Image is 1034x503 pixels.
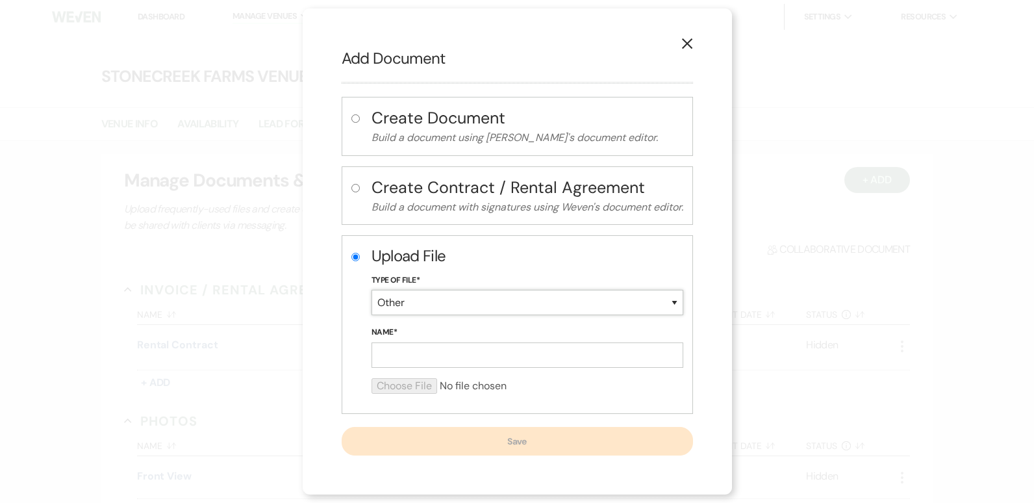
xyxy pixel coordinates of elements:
[372,176,683,216] button: Create Contract / Rental AgreementBuild a document with signatures using Weven's document editor.
[342,427,693,456] button: Save
[372,107,683,129] h4: Create Document
[372,129,683,146] p: Build a document using [PERSON_NAME]'s document editor.
[372,326,683,340] label: Name*
[372,199,683,216] p: Build a document with signatures using Weven's document editor.
[372,176,683,199] h4: Create Contract / Rental Agreement
[342,47,693,70] h2: Add Document
[372,274,683,288] label: Type of File*
[372,107,683,146] button: Create DocumentBuild a document using [PERSON_NAME]'s document editor.
[372,245,683,267] h2: Upload File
